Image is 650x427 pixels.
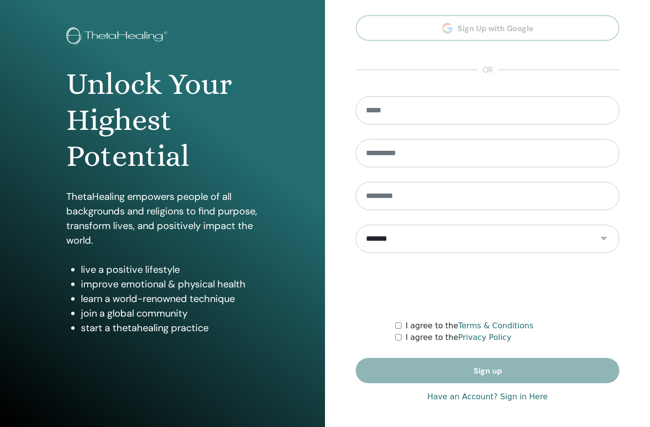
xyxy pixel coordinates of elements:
li: live a positive lifestyle [81,262,259,277]
li: learn a world-renowned technique [81,291,259,306]
li: improve emotional & physical health [81,277,259,291]
p: ThetaHealing empowers people of all backgrounds and religions to find purpose, transform lives, a... [66,189,259,248]
label: I agree to the [405,332,511,343]
h1: Unlock Your Highest Potential [66,66,259,175]
label: I agree to the [405,320,534,332]
li: join a global community [81,306,259,320]
a: Have an Account? Sign in Here [427,391,548,403]
span: or [478,64,498,76]
iframe: reCAPTCHA [414,267,562,305]
a: Privacy Policy [458,333,511,342]
a: Terms & Conditions [458,321,533,330]
li: start a thetahealing practice [81,320,259,335]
